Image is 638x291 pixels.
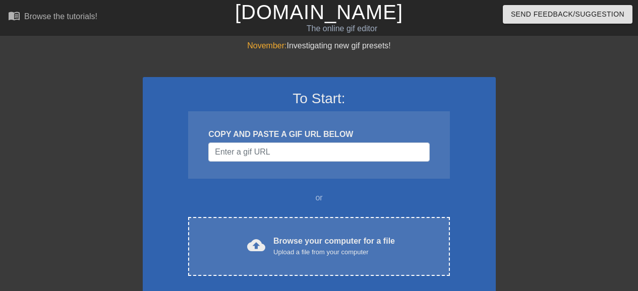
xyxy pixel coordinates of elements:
[156,90,483,107] h3: To Start:
[218,23,467,35] div: The online gif editor
[247,236,265,254] span: cloud_upload
[169,192,470,204] div: or
[24,12,97,21] div: Browse the tutorials!
[235,1,403,23] a: [DOMAIN_NAME]
[143,40,496,52] div: Investigating new gif presets!
[273,235,395,257] div: Browse your computer for a file
[208,142,429,162] input: Username
[8,10,97,25] a: Browse the tutorials!
[273,247,395,257] div: Upload a file from your computer
[503,5,632,24] button: Send Feedback/Suggestion
[8,10,20,22] span: menu_book
[247,41,286,50] span: November:
[511,8,624,21] span: Send Feedback/Suggestion
[208,128,429,140] div: COPY AND PASTE A GIF URL BELOW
